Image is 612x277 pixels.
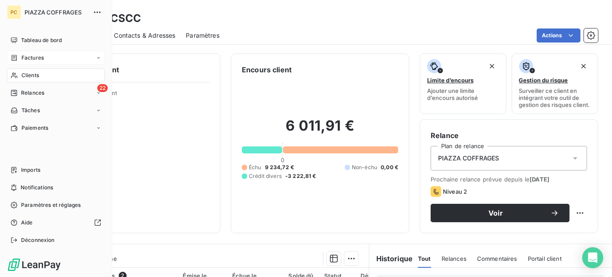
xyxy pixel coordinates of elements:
span: Notifications [21,184,53,192]
h6: Historique [369,253,413,264]
span: Relances [21,89,44,97]
span: Voir [441,210,550,217]
button: Voir [431,204,570,222]
span: Paiements [21,124,48,132]
span: Tableau de bord [21,36,62,44]
span: Factures [21,54,44,62]
span: Paramètres [186,31,219,40]
span: [DATE] [530,176,549,183]
span: Déconnexion [21,236,55,244]
span: Imports [21,166,40,174]
span: Non-échu [352,163,377,171]
span: 9 234,72 € [265,163,294,171]
span: Tout [418,255,431,262]
span: PIAZZA COFFRAGES [25,9,88,16]
button: Limite d’encoursAjouter une limite d’encours autorisé [420,53,506,114]
h6: Encours client [242,64,292,75]
h6: Informations client [53,64,209,75]
span: Limite d’encours [427,77,474,84]
span: Gestion du risque [519,77,568,84]
span: Prochaine relance prévue depuis le [431,176,587,183]
span: Niveau 2 [443,188,467,195]
span: Surveiller ce client en intégrant votre outil de gestion des risques client. [519,87,591,108]
h6: Relance [431,130,587,141]
a: Aide [7,216,105,230]
span: Paramètres et réglages [21,201,81,209]
span: Crédit divers [249,172,282,180]
span: PIAZZA COFFRAGES [438,154,499,163]
div: Open Intercom Messenger [582,247,603,268]
div: PC [7,5,21,19]
h2: 6 011,91 € [242,117,398,143]
span: Échu [249,163,262,171]
img: Logo LeanPay [7,258,61,272]
span: Ajouter une limite d’encours autorisé [427,87,499,101]
span: Aide [21,219,33,227]
span: -3 222,81 € [285,172,316,180]
span: 22 [97,84,108,92]
span: Clients [21,71,39,79]
span: Commentaires [477,255,517,262]
span: Propriétés Client [71,89,209,102]
span: Contacts & Adresses [114,31,175,40]
span: Relances [442,255,467,262]
button: Gestion du risqueSurveiller ce client en intégrant votre outil de gestion des risques client. [512,53,598,114]
span: Portail client [528,255,562,262]
button: Actions [537,28,580,43]
span: 0 [281,156,284,163]
span: 0,00 € [381,163,398,171]
span: Tâches [21,107,40,114]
